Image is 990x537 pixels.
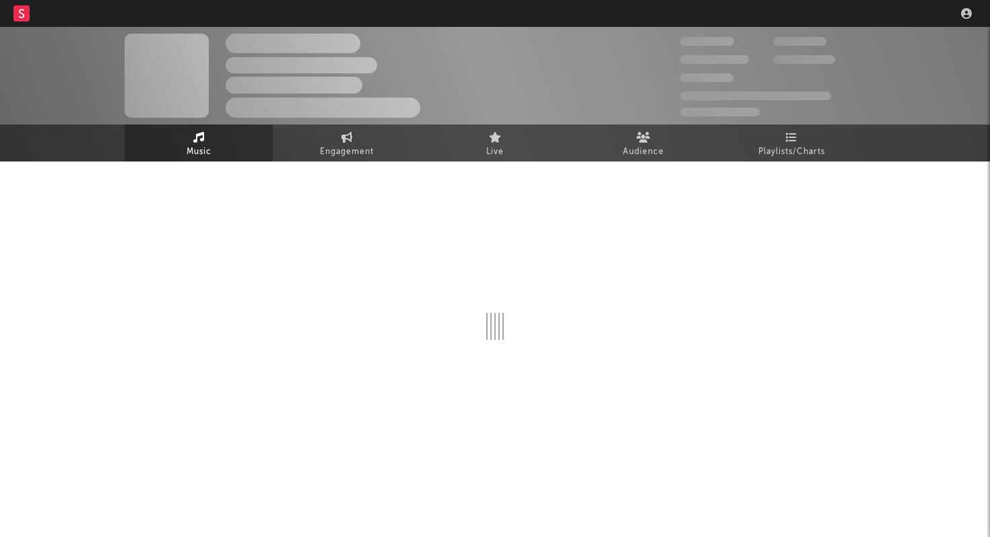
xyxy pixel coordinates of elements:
span: 50,000,000 [680,55,749,64]
span: Playlists/Charts [758,144,825,160]
span: 1,000,000 [773,55,835,64]
span: 100,000 [773,37,826,46]
a: Music [125,124,273,162]
a: Playlists/Charts [717,124,865,162]
span: Jump Score: 85.0 [680,108,760,116]
a: Audience [569,124,717,162]
a: Live [421,124,569,162]
span: Engagement [320,144,374,160]
span: Music [187,144,211,160]
span: 100,000 [680,73,733,82]
span: 300,000 [680,37,734,46]
span: Live [486,144,504,160]
span: 50,000,000 Monthly Listeners [680,92,831,100]
span: Audience [623,144,664,160]
a: Engagement [273,124,421,162]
